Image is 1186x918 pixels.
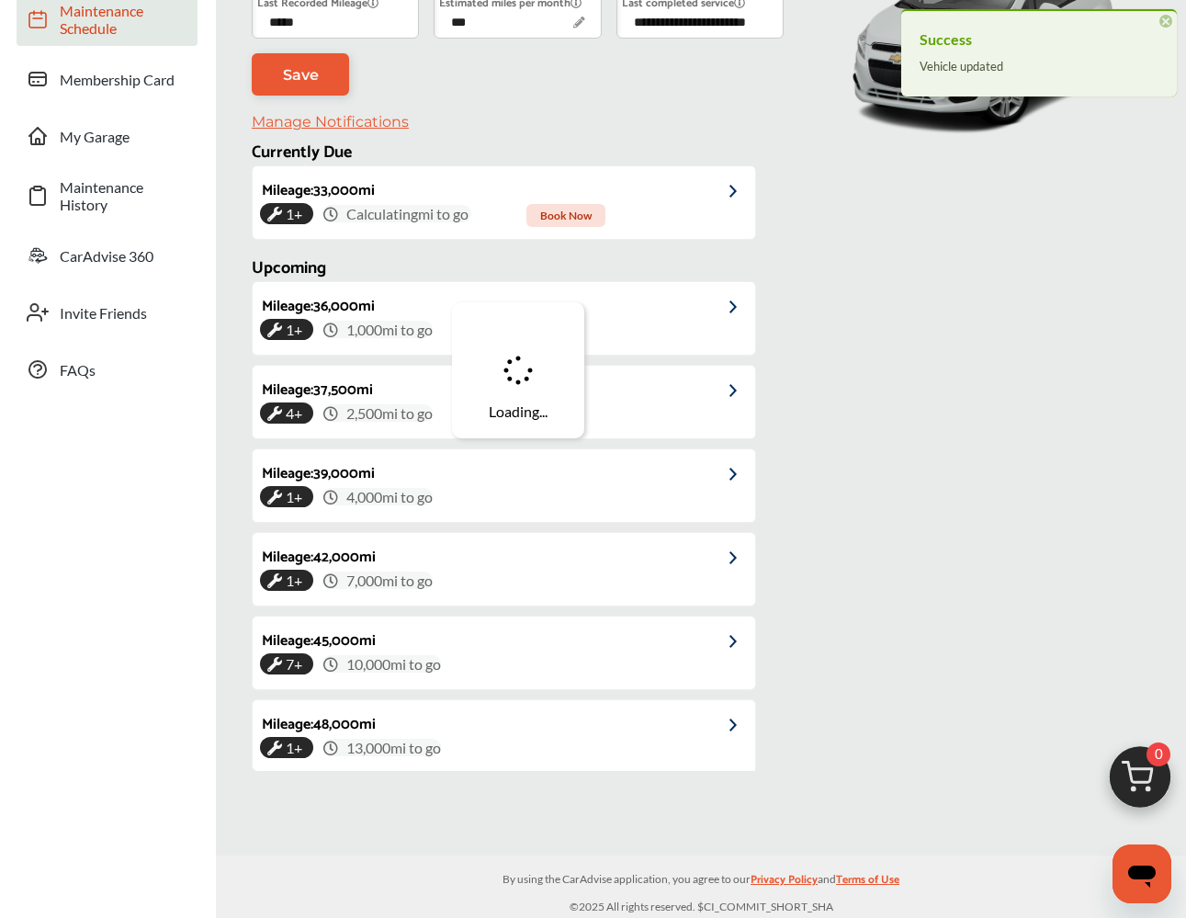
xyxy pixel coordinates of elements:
div: Mileage : 36,000 mi [253,282,375,319]
img: grCAAAAAElFTkSuQmCC [729,300,755,313]
span: Membership Card [60,71,188,88]
span: Invite Friends [60,304,188,322]
a: Mileage:45,000mi7+ 10,000mi to go [253,617,755,689]
a: Mileage:42,000mi1+ 7,000mi to go [253,533,755,606]
span: Maintenance Schedule [60,2,188,37]
span: 1+ [282,201,306,226]
span: Book Now [526,204,605,227]
span: Maintenance History [60,178,188,213]
div: © 2025 All rights reserved. [216,856,1186,918]
a: Mileage:37,500mi4+ 2,500mi to go [253,366,755,438]
a: Mileage:36,000mi1+ 1,000mi to go [253,282,755,355]
span: 0 [1146,742,1170,766]
div: Loading... [452,302,584,438]
span: 2,500 mi to go [344,404,433,422]
span: 4+ [282,401,306,425]
div: Vehicle updated [920,54,1158,78]
iframe: Button to launch messaging window [1113,844,1171,903]
img: grCAAAAAElFTkSuQmCC [729,635,755,648]
a: Save [252,53,349,96]
span: Currently Due [252,139,352,166]
div: Mileage : 39,000 mi [253,449,375,486]
img: cart_icon.3d0951e8.svg [1096,738,1184,826]
a: Terms of Use [836,871,899,898]
span: 1,000 mi to go [344,321,433,338]
span: FAQs [60,361,188,379]
a: Mileage:48,000mi1+ 13,000mi to go [253,700,755,773]
a: FAQs [17,346,198,393]
span: 13,000 mi to go [344,739,441,756]
a: Privacy Policy [751,871,818,898]
span: 1+ [282,317,306,342]
span: 4,000 mi to go [344,488,433,505]
a: Mileage:39,000mi1+ 4,000mi to go [253,449,755,522]
div: Mileage : 37,500 mi [253,366,373,402]
div: Mileage : 45,000 mi [253,617,376,653]
span: × [1159,15,1172,28]
img: grCAAAAAElFTkSuQmCC [729,185,755,198]
span: $CI_COMMIT_SHORT_SHA [695,900,833,913]
div: Mileage : 33,000 mi [253,166,375,203]
span: 7+ [282,652,306,676]
div: Mileage : 42,000 mi [253,533,376,570]
span: Save [283,66,319,84]
img: grCAAAAAElFTkSuQmCC [729,384,755,397]
a: Manage Notifications [252,113,409,130]
h4: Success [920,25,1158,54]
span: CarAdvise 360 [60,247,188,265]
span: 1+ [282,484,306,509]
span: 7,000 mi to go [344,572,433,589]
img: grCAAAAAElFTkSuQmCC [729,468,755,481]
img: grCAAAAAElFTkSuQmCC [729,551,755,564]
a: Maintenance History [17,169,198,222]
img: grCAAAAAElFTkSuQmCC [729,719,755,731]
a: CarAdvise 360 [17,232,198,279]
a: Membership Card [17,55,198,103]
a: My Garage [17,112,198,160]
a: Mileage:33,000mi1+ Calculatingmi to go Book Now [253,166,755,239]
p: By using the CarAdvise application, you agree to our and [216,871,1186,889]
a: Invite Friends [17,289,198,336]
span: 1+ [282,735,306,760]
span: My Garage [60,128,188,145]
div: Mileage : 48,000 mi [253,700,376,737]
span: 10,000 mi to go [344,655,441,673]
span: Upcoming [252,255,326,282]
span: 1+ [282,568,306,593]
span: Calculating mi to go [344,205,471,222]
